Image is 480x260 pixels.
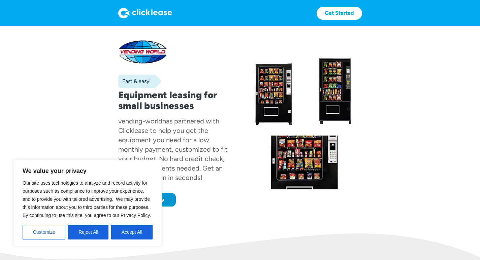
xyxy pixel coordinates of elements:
[118,89,233,111] h1: Equipment leasing for small businesses
[23,167,153,175] p: We value your privacy
[118,8,172,18] img: Logo
[23,180,151,218] span: Our site uses technologies to analyze and record activity for purposes such as compliance to impr...
[111,225,153,239] button: Accept All
[118,78,151,85] div: Fast & easy!
[23,225,65,239] button: Customize
[68,225,108,239] button: Reject All
[118,117,162,125] div: vending-world
[317,7,362,20] a: Get Started
[118,117,228,182] div: has partnered with Clicklease to help you get the equipment you need for a low monthly payment, c...
[13,160,162,247] div: We value your privacy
